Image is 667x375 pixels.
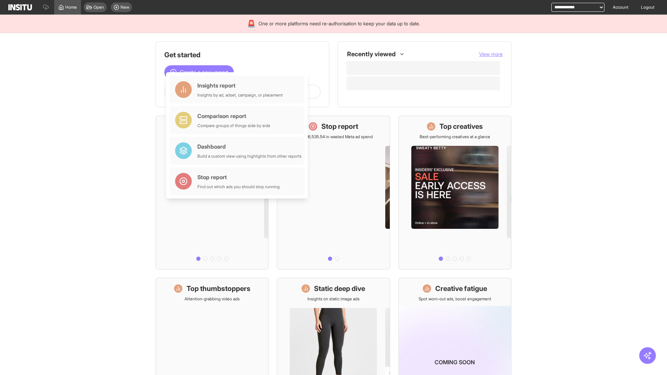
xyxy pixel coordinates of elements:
[420,134,490,140] p: Best-performing creatives at a glance
[398,116,511,269] a: Top creativesBest-performing creatives at a glance
[247,19,256,28] div: 🚨
[197,173,280,181] div: Stop report
[197,81,283,90] div: Insights report
[197,184,280,190] div: Find out which ads you should stop running
[180,68,228,76] span: Create a new report
[184,296,240,302] p: Attention-grabbing video ads
[294,134,373,140] p: Save £16,535.54 in wasted Meta ad spend
[439,122,483,131] h1: Top creatives
[197,153,302,159] div: Build a custom view using highlights from other reports
[277,116,390,269] a: Stop reportSave £16,535.54 in wasted Meta ad spend
[164,50,321,60] h1: Get started
[314,284,365,293] h1: Static deep dive
[197,92,283,98] div: Insights by ad, adset, campaign, or placement
[321,122,358,131] h1: Stop report
[93,5,104,10] span: Open
[121,5,129,10] span: New
[197,112,270,120] div: Comparison report
[197,142,302,151] div: Dashboard
[156,116,269,269] a: What's live nowSee all active ads instantly
[258,20,420,27] span: One or more platforms need re-authorisation to keep your data up to date.
[8,4,32,10] img: Logo
[65,5,77,10] span: Home
[197,123,270,128] div: Compare groups of things side by side
[479,51,503,57] span: View more
[479,51,503,58] button: View more
[307,296,360,302] p: Insights on static image ads
[187,284,250,293] h1: Top thumbstoppers
[164,65,234,79] button: Create a new report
